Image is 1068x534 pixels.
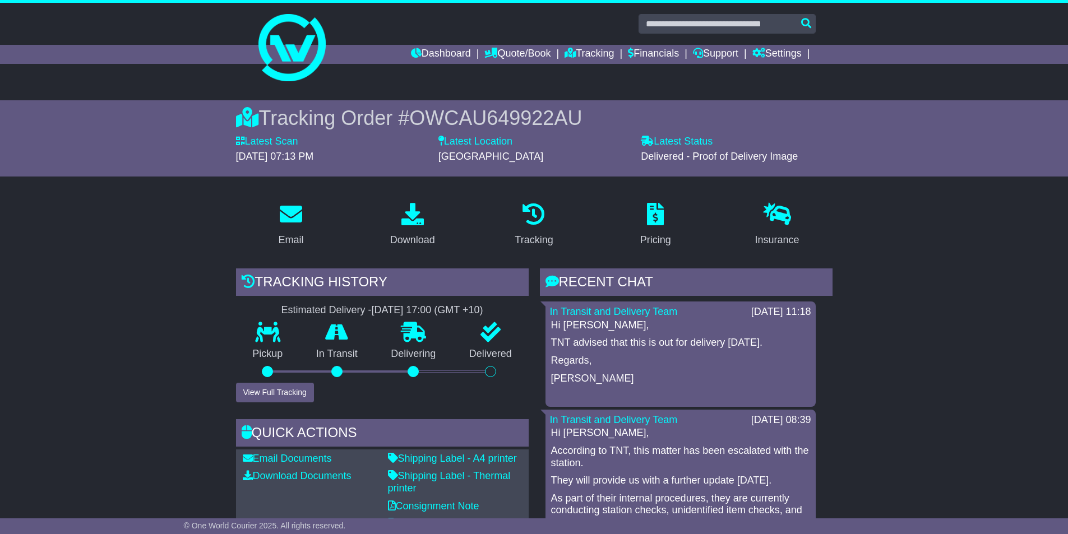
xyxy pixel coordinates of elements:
[515,233,553,248] div: Tracking
[243,470,352,481] a: Download Documents
[438,136,512,148] label: Latest Location
[551,355,810,367] p: Regards,
[278,233,303,248] div: Email
[551,427,810,439] p: Hi [PERSON_NAME],
[641,151,798,162] span: Delivered - Proof of Delivery Image
[236,151,314,162] span: [DATE] 07:13 PM
[438,151,543,162] span: [GEOGRAPHIC_DATA]
[550,306,678,317] a: In Transit and Delivery Team
[243,453,332,464] a: Email Documents
[752,45,802,64] a: Settings
[551,373,810,385] p: [PERSON_NAME]
[633,199,678,252] a: Pricing
[551,337,810,349] p: TNT advised that this is out for delivery [DATE].
[550,414,678,425] a: In Transit and Delivery Team
[748,199,807,252] a: Insurance
[565,45,614,64] a: Tracking
[388,470,511,494] a: Shipping Label - Thermal printer
[693,45,738,64] a: Support
[628,45,679,64] a: Financials
[184,521,346,530] span: © One World Courier 2025. All rights reserved.
[236,136,298,148] label: Latest Scan
[390,233,435,248] div: Download
[507,199,560,252] a: Tracking
[751,306,811,318] div: [DATE] 11:18
[236,268,529,299] div: Tracking history
[755,233,799,248] div: Insurance
[236,106,833,130] div: Tracking Order #
[299,348,375,360] p: In Transit
[388,500,479,512] a: Consignment Note
[751,414,811,426] div: [DATE] 08:39
[388,453,517,464] a: Shipping Label - A4 printer
[236,383,314,402] button: View Full Tracking
[641,136,713,148] label: Latest Status
[409,106,582,129] span: OWCAU649922AU
[640,233,671,248] div: Pricing
[452,348,529,360] p: Delivered
[375,348,453,360] p: Delivering
[551,445,810,469] p: According to TNT, this matter has been escalated with the station.
[540,268,833,299] div: RECENT CHAT
[383,199,442,252] a: Download
[551,319,810,332] p: Hi [PERSON_NAME],
[271,199,311,252] a: Email
[236,348,300,360] p: Pickup
[236,419,529,449] div: Quick Actions
[484,45,551,64] a: Quote/Book
[372,304,483,317] div: [DATE] 17:00 (GMT +10)
[411,45,471,64] a: Dashboard
[236,304,529,317] div: Estimated Delivery -
[551,475,810,487] p: They will provide us with a further update [DATE].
